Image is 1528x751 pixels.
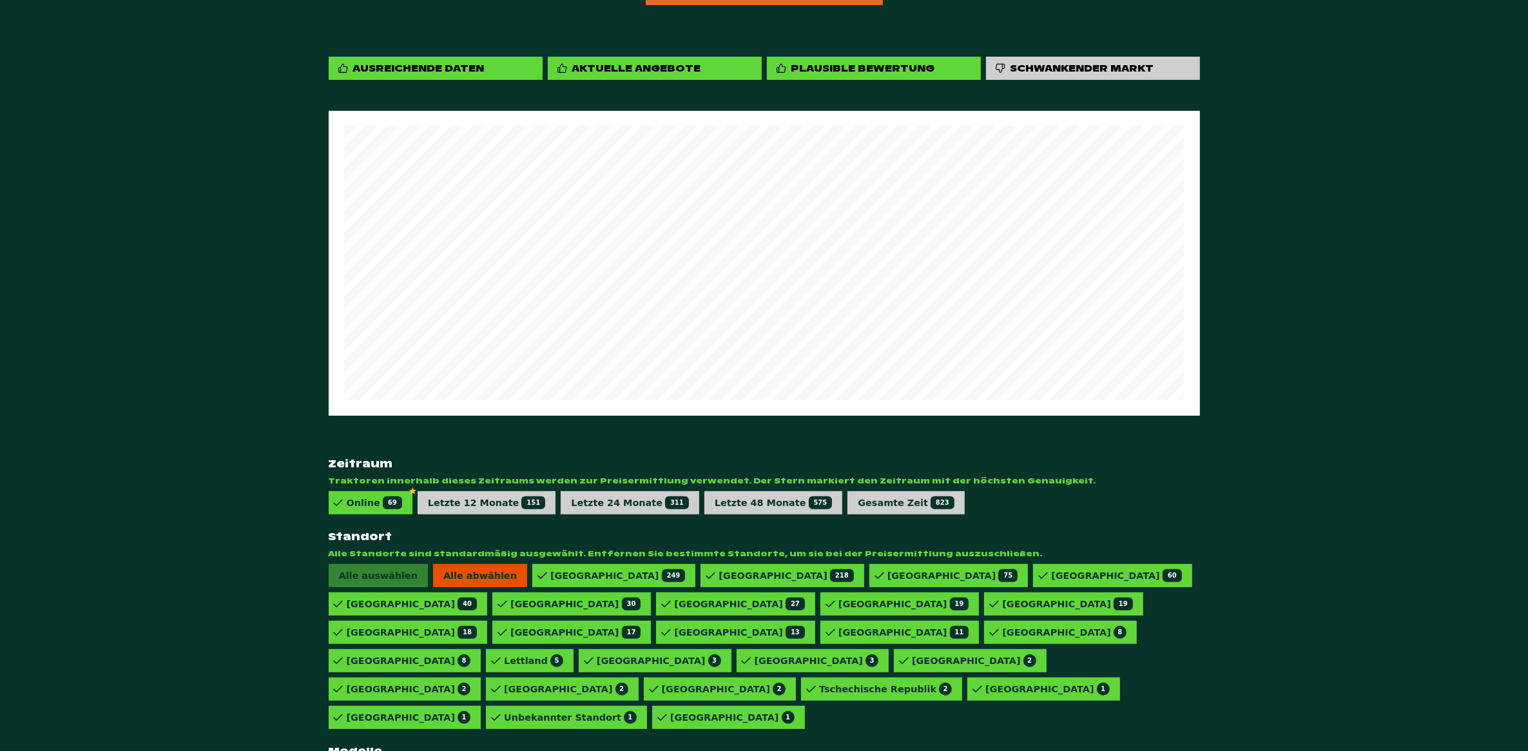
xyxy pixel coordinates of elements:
[550,654,563,667] span: 5
[329,57,543,79] div: Ausreichende Daten
[504,654,563,667] div: Lettland
[597,654,721,667] div: [GEOGRAPHIC_DATA]
[428,496,546,509] div: Letzte 12 Monate
[791,62,935,74] div: Plausible Bewertung
[931,496,954,509] span: 823
[383,496,402,509] span: 69
[329,457,1200,471] strong: Zeitraum
[786,598,805,610] span: 27
[767,57,981,79] div: Plausible Bewertung
[458,598,477,610] span: 40
[329,549,1200,559] span: Alle Standorte sind standardmäßig ausgewählt. Entfernen Sie bestimmte Standorte, um sie bei der P...
[950,626,969,639] span: 11
[458,626,477,639] span: 18
[773,683,786,696] span: 2
[708,654,721,667] span: 3
[458,683,470,696] span: 2
[347,654,471,667] div: [GEOGRAPHIC_DATA]
[866,654,878,667] span: 3
[504,683,628,696] div: [GEOGRAPHIC_DATA]
[1114,598,1133,610] span: 19
[433,564,527,587] span: Alle abwählen
[830,569,854,582] span: 218
[662,569,686,582] span: 249
[1023,654,1036,667] span: 2
[838,598,969,610] div: [GEOGRAPHIC_DATA]
[550,569,685,582] div: [GEOGRAPHIC_DATA]
[329,564,428,587] span: Alle auswählen
[665,496,689,509] span: 311
[674,626,804,639] div: [GEOGRAPHIC_DATA]
[329,476,1200,486] span: Traktoren innerhalb dieses Zeitraums werden zur Preisermittlung verwendet. Der Stern markiert den...
[458,654,470,667] span: 8
[347,683,471,696] div: [GEOGRAPHIC_DATA]
[347,626,477,639] div: [GEOGRAPHIC_DATA]
[819,683,952,696] div: Tschechische Republik
[782,711,795,724] span: 1
[622,598,641,610] span: 30
[786,626,805,639] span: 13
[985,683,1110,696] div: [GEOGRAPHIC_DATA]
[510,626,641,639] div: [GEOGRAPHIC_DATA]
[571,496,689,509] div: Letzte 24 Monate
[1097,683,1110,696] span: 1
[458,711,470,724] span: 1
[1011,62,1154,74] div: Schwankender Markt
[986,57,1200,79] div: Schwankender Markt
[347,496,402,509] div: Online
[1114,626,1127,639] span: 8
[858,496,954,509] div: Gesamte Zeit
[755,654,879,667] div: [GEOGRAPHIC_DATA]
[912,654,1036,667] div: [GEOGRAPHIC_DATA]
[950,598,969,610] span: 19
[1051,569,1181,582] div: [GEOGRAPHIC_DATA]
[715,496,833,509] div: Letzte 48 Monate
[838,626,969,639] div: [GEOGRAPHIC_DATA]
[1163,569,1182,582] span: 60
[510,598,641,610] div: [GEOGRAPHIC_DATA]
[347,598,477,610] div: [GEOGRAPHIC_DATA]
[572,62,701,74] div: Aktuelle Angebote
[674,598,804,610] div: [GEOGRAPHIC_DATA]
[887,569,1018,582] div: [GEOGRAPHIC_DATA]
[1002,598,1132,610] div: [GEOGRAPHIC_DATA]
[624,711,637,724] span: 1
[548,57,762,79] div: Aktuelle Angebote
[998,569,1018,582] span: 75
[939,683,952,696] span: 2
[504,711,637,724] div: Unbekannter Standort
[521,496,545,509] span: 151
[1002,626,1127,639] div: [GEOGRAPHIC_DATA]
[670,711,795,724] div: [GEOGRAPHIC_DATA]
[662,683,786,696] div: [GEOGRAPHIC_DATA]
[615,683,628,696] span: 2
[622,626,641,639] span: 17
[719,569,853,582] div: [GEOGRAPHIC_DATA]
[353,62,485,74] div: Ausreichende Daten
[809,496,833,509] span: 575
[347,711,471,724] div: [GEOGRAPHIC_DATA]
[329,530,1200,543] strong: Standort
